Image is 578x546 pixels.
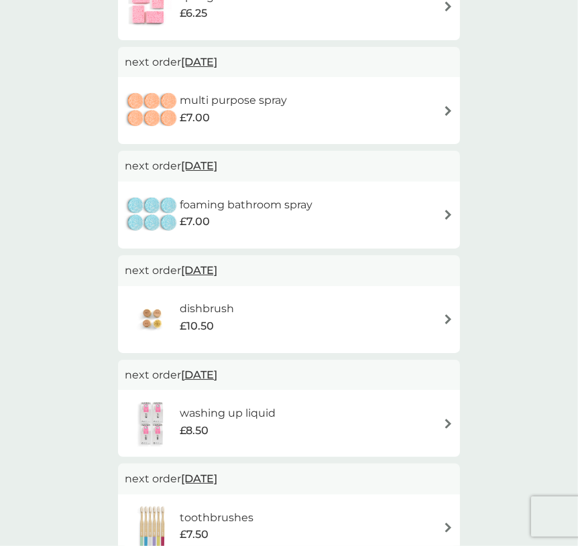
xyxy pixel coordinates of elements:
p: next order [125,262,453,279]
span: [DATE] [181,257,217,283]
img: multi purpose spray [125,87,180,134]
img: arrow right [443,314,453,324]
span: £8.50 [180,422,209,439]
h6: foaming bathroom spray [180,196,312,214]
img: dishbrush [125,296,180,343]
img: arrow right [443,106,453,116]
img: arrow right [443,419,453,429]
p: next order [125,54,453,71]
p: next order [125,157,453,175]
span: £7.00 [180,213,210,230]
p: next order [125,470,453,488]
h6: multi purpose spray [180,92,287,109]
img: arrow right [443,210,453,220]
img: foaming bathroom spray [125,192,180,238]
span: [DATE] [181,362,217,388]
p: next order [125,366,453,384]
h6: dishbrush [180,300,234,318]
span: £6.25 [180,5,207,22]
span: [DATE] [181,49,217,75]
span: £10.50 [180,318,214,335]
h6: toothbrushes [180,509,253,527]
span: [DATE] [181,153,217,179]
img: arrow right [443,1,453,11]
span: [DATE] [181,466,217,492]
img: washing up liquid [125,400,180,447]
img: arrow right [443,523,453,533]
span: £7.00 [180,109,210,127]
h6: washing up liquid [180,405,276,422]
span: £7.50 [180,526,209,543]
